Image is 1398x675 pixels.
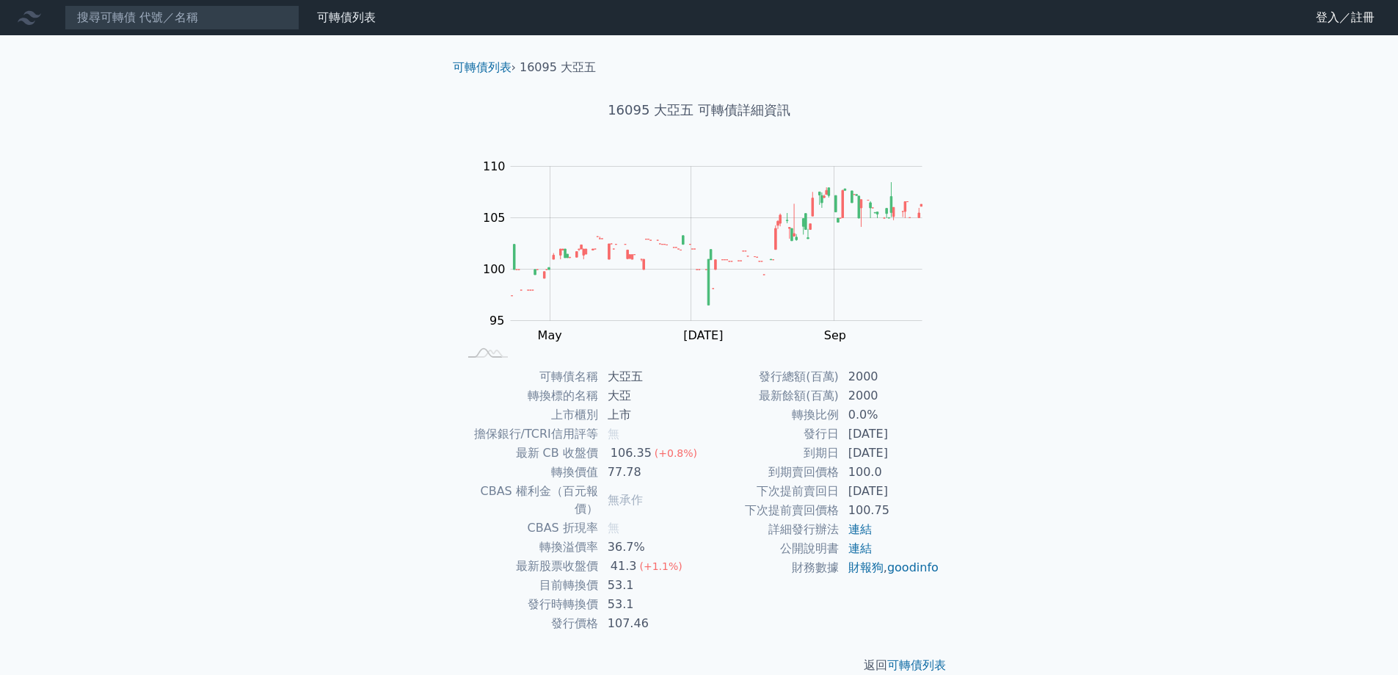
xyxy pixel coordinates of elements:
[699,386,840,405] td: 最新餘額(百萬)
[840,405,940,425] td: 0.0%
[599,614,699,633] td: 107.46
[459,444,599,463] td: 最新 CB 收盤價
[608,444,655,462] div: 106.35
[887,658,946,672] a: 可轉債列表
[699,482,840,501] td: 下次提前賣回日
[599,463,699,482] td: 77.78
[699,444,840,463] td: 到期日
[655,447,697,459] span: (+0.8%)
[699,405,840,425] td: 轉換比例
[489,314,504,328] tspan: 95
[459,367,599,386] td: 可轉債名稱
[608,521,619,535] span: 無
[699,558,840,577] td: 財務數據
[699,501,840,520] td: 下次提前賣回價格
[840,425,940,444] td: [DATE]
[483,211,506,225] tspan: 105
[840,558,940,577] td: ,
[1304,6,1386,29] a: 登入／註冊
[824,328,846,342] tspan: Sep
[599,576,699,595] td: 53.1
[475,159,944,342] g: Chart
[599,595,699,614] td: 53.1
[840,463,940,482] td: 100.0
[317,10,376,24] a: 可轉債列表
[459,538,599,557] td: 轉換溢價率
[483,262,506,276] tspan: 100
[608,427,619,441] span: 無
[599,367,699,386] td: 大亞五
[699,425,840,444] td: 發行日
[459,614,599,633] td: 發行價格
[441,657,958,674] p: 返回
[441,100,958,120] h1: 16095 大亞五 可轉債詳細資訊
[599,538,699,557] td: 36.7%
[459,463,599,482] td: 轉換價值
[459,595,599,614] td: 發行時轉換價
[520,59,596,76] li: 16095 大亞五
[459,576,599,595] td: 目前轉換價
[483,159,506,173] tspan: 110
[608,493,643,507] span: 無承作
[699,520,840,539] td: 詳細發行辦法
[848,560,884,574] a: 財報狗
[699,539,840,558] td: 公開說明書
[840,386,940,405] td: 2000
[699,463,840,482] td: 到期賣回價格
[840,482,940,501] td: [DATE]
[840,367,940,386] td: 2000
[639,560,682,572] span: (+1.1%)
[848,541,872,555] a: 連結
[840,501,940,520] td: 100.75
[65,5,299,30] input: 搜尋可轉債 代號／名稱
[887,560,939,574] a: goodinfo
[683,328,723,342] tspan: [DATE]
[608,557,640,575] div: 41.3
[459,557,599,576] td: 最新股票收盤價
[538,328,562,342] tspan: May
[453,60,511,74] a: 可轉債列表
[699,367,840,386] td: 發行總額(百萬)
[459,482,599,519] td: CBAS 權利金（百元報價）
[599,386,699,405] td: 大亞
[453,59,516,76] li: ›
[459,405,599,425] td: 上市櫃別
[459,386,599,405] td: 轉換標的名稱
[840,444,940,463] td: [DATE]
[599,405,699,425] td: 上市
[459,425,599,444] td: 擔保銀行/TCRI信用評等
[848,522,872,536] a: 連結
[459,519,599,538] td: CBAS 折現率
